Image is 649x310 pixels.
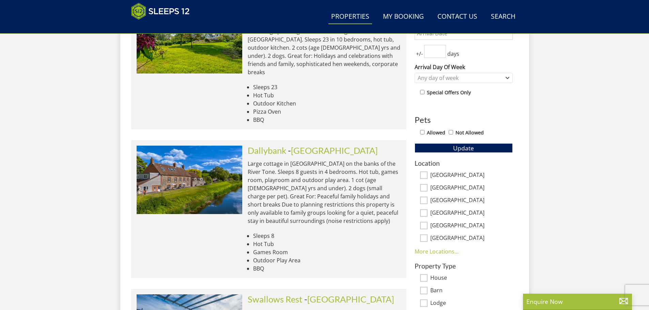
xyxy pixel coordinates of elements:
img: Sleeps 12 [131,3,190,20]
span: days [446,50,461,58]
img: riverside-somerset-holiday-accommodation-home-sleeps-8.original.jpg [137,146,242,214]
a: [GEOGRAPHIC_DATA] [291,145,378,156]
label: Barn [430,287,513,295]
span: +/- [415,50,424,58]
a: Swallows Rest [248,294,303,304]
label: [GEOGRAPHIC_DATA] [430,235,513,242]
li: Outdoor Play Area [253,256,401,264]
li: Games Room [253,248,401,256]
li: Outdoor Kitchen [253,99,401,108]
h3: Property Type [415,262,513,270]
iframe: Customer reviews powered by Trustpilot [128,24,199,30]
label: Lodge [430,300,513,307]
img: duxhams-somerset-holiday-accomodation-sleeps-12.original.jpg [137,5,242,73]
label: Not Allowed [455,129,484,136]
a: Dallybank [248,145,286,156]
a: Properties [328,9,372,25]
span: - [304,294,394,304]
a: Search [488,9,518,25]
h3: Location [415,160,513,167]
span: - [288,145,378,156]
div: Combobox [415,73,513,83]
a: [GEOGRAPHIC_DATA] [307,294,394,304]
li: Pizza Oven [253,108,401,116]
a: Contact Us [435,9,480,25]
label: Special Offers Only [427,89,471,96]
label: Arrival Day Of Week [415,63,513,71]
button: Update [415,143,513,153]
a: My Booking [380,9,427,25]
li: Hot Tub [253,240,401,248]
label: [GEOGRAPHIC_DATA] [430,222,513,230]
p: Enquire Now [526,297,629,306]
label: Allowed [427,129,445,136]
div: Any day of week [416,74,504,82]
span: Update [453,144,474,152]
label: [GEOGRAPHIC_DATA] [430,184,513,192]
a: More Locations... [415,248,459,255]
li: BBQ [253,116,401,124]
label: [GEOGRAPHIC_DATA] [430,172,513,179]
p: Large cottage in [GEOGRAPHIC_DATA] on the banks of the River Tone. Sleeps 8 guests in 4 bedrooms.... [248,160,401,225]
li: Sleeps 23 [253,83,401,91]
li: Sleeps 8 [253,232,401,240]
li: Hot Tub [253,91,401,99]
label: [GEOGRAPHIC_DATA] [430,197,513,205]
label: House [430,275,513,282]
h3: Pets [415,115,513,124]
p: Former Edwardian hunting lodge in [GEOGRAPHIC_DATA], set in large private grounds on the edge of ... [248,19,401,76]
li: BBQ [253,264,401,273]
label: [GEOGRAPHIC_DATA] [430,210,513,217]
